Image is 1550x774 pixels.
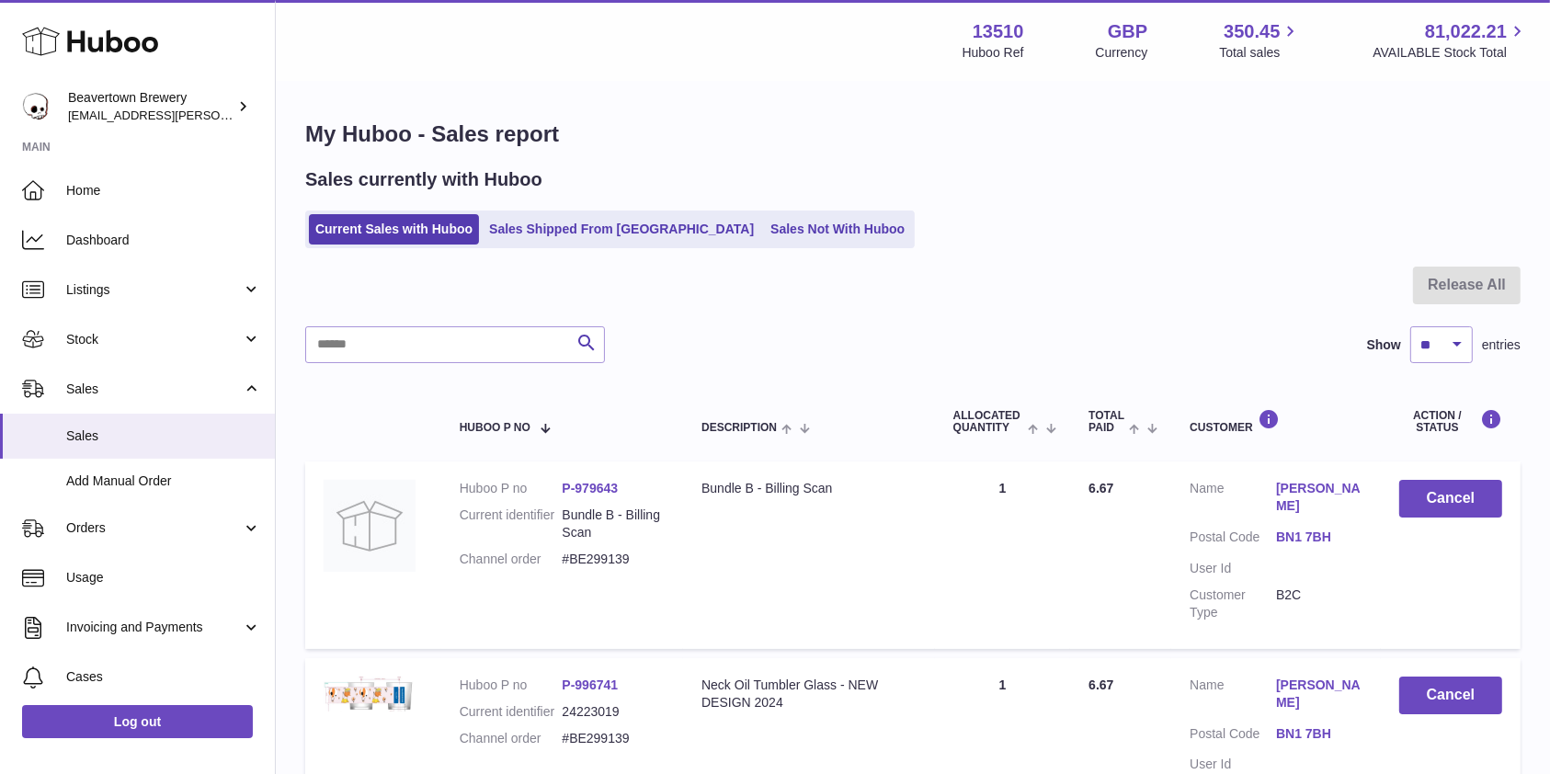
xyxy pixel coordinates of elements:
span: 81,022.21 [1425,19,1507,44]
button: Cancel [1399,677,1502,714]
span: Listings [66,281,242,299]
span: Huboo P no [460,422,530,434]
a: [PERSON_NAME] [1276,677,1362,711]
label: Show [1367,336,1401,354]
dd: #BE299139 [562,551,665,568]
dd: Bundle B - Billing Scan [562,507,665,541]
dt: Postal Code [1190,529,1276,551]
dd: 24223019 [562,703,665,721]
div: Customer [1190,409,1362,434]
img: no-photo.jpg [324,480,416,572]
a: P-979643 [562,481,618,495]
td: 1 [935,461,1071,648]
span: [EMAIL_ADDRESS][PERSON_NAME][DOMAIN_NAME] [68,108,369,122]
div: Huboo Ref [963,44,1024,62]
div: Action / Status [1399,409,1502,434]
a: Current Sales with Huboo [309,214,479,245]
a: BN1 7BH [1276,529,1362,546]
dt: Huboo P no [460,480,563,497]
span: entries [1482,336,1521,354]
dt: Name [1190,480,1276,519]
a: 81,022.21 AVAILABLE Stock Total [1373,19,1528,62]
span: Sales [66,427,261,445]
h1: My Huboo - Sales report [305,120,1521,149]
div: Currency [1096,44,1148,62]
button: Cancel [1399,480,1502,518]
span: Sales [66,381,242,398]
dd: B2C [1276,586,1362,621]
a: Sales Shipped From [GEOGRAPHIC_DATA] [483,214,760,245]
span: Orders [66,519,242,537]
a: BN1 7BH [1276,725,1362,743]
dt: Current identifier [460,703,563,721]
div: Bundle B - Billing Scan [701,480,917,497]
dt: Channel order [460,730,563,747]
span: Home [66,182,261,199]
dt: User Id [1190,756,1276,773]
span: Total sales [1219,44,1301,62]
span: 6.67 [1088,677,1113,692]
img: 1720626340.png [324,677,416,711]
span: ALLOCATED Quantity [953,410,1023,434]
dt: Postal Code [1190,725,1276,747]
span: Description [701,422,777,434]
span: Usage [66,569,261,586]
span: 350.45 [1224,19,1280,44]
dt: Channel order [460,551,563,568]
dt: Customer Type [1190,586,1276,621]
dt: User Id [1190,560,1276,577]
dt: Huboo P no [460,677,563,694]
span: Add Manual Order [66,472,261,490]
a: Sales Not With Huboo [764,214,911,245]
a: Log out [22,705,253,738]
div: Neck Oil Tumbler Glass - NEW DESIGN 2024 [701,677,917,711]
dt: Current identifier [460,507,563,541]
a: 350.45 Total sales [1219,19,1301,62]
span: AVAILABLE Stock Total [1373,44,1528,62]
h2: Sales currently with Huboo [305,167,542,192]
div: Beavertown Brewery [68,89,234,124]
dt: Name [1190,677,1276,716]
img: kit.lowe@beavertownbrewery.co.uk [22,93,50,120]
a: P-996741 [562,677,618,692]
strong: 13510 [973,19,1024,44]
span: Dashboard [66,232,261,249]
span: Invoicing and Payments [66,619,242,636]
strong: GBP [1108,19,1147,44]
dd: #BE299139 [562,730,665,747]
span: Total paid [1088,410,1124,434]
span: Cases [66,668,261,686]
a: [PERSON_NAME] [1276,480,1362,515]
span: Stock [66,331,242,348]
span: 6.67 [1088,481,1113,495]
